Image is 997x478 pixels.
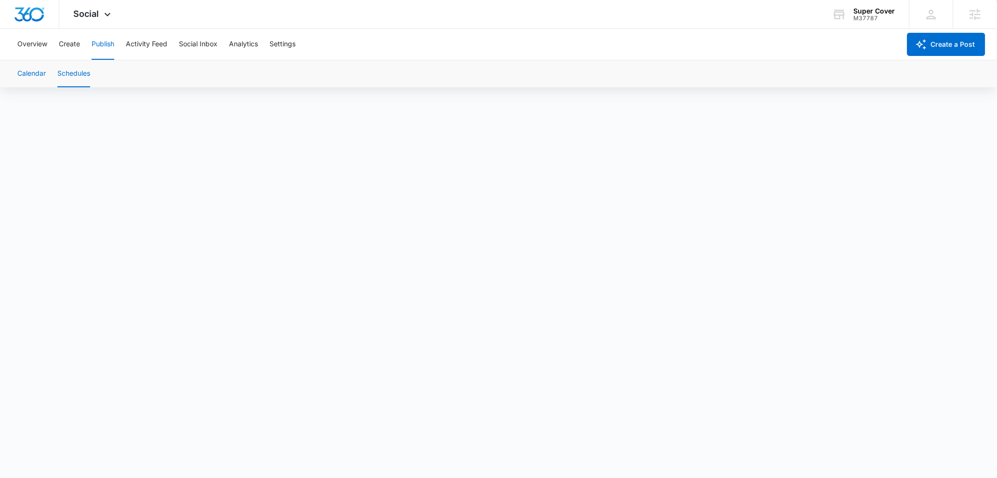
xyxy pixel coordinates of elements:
button: Social Inbox [179,29,217,60]
button: Create a Post [907,33,985,56]
button: Create [59,29,80,60]
button: Settings [269,29,296,60]
div: account id [854,15,895,22]
button: Overview [17,29,47,60]
button: Activity Feed [126,29,167,60]
div: account name [854,7,895,15]
span: Social [74,9,99,19]
button: Calendar [17,60,46,87]
button: Schedules [57,60,90,87]
button: Analytics [229,29,258,60]
button: Publish [92,29,114,60]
